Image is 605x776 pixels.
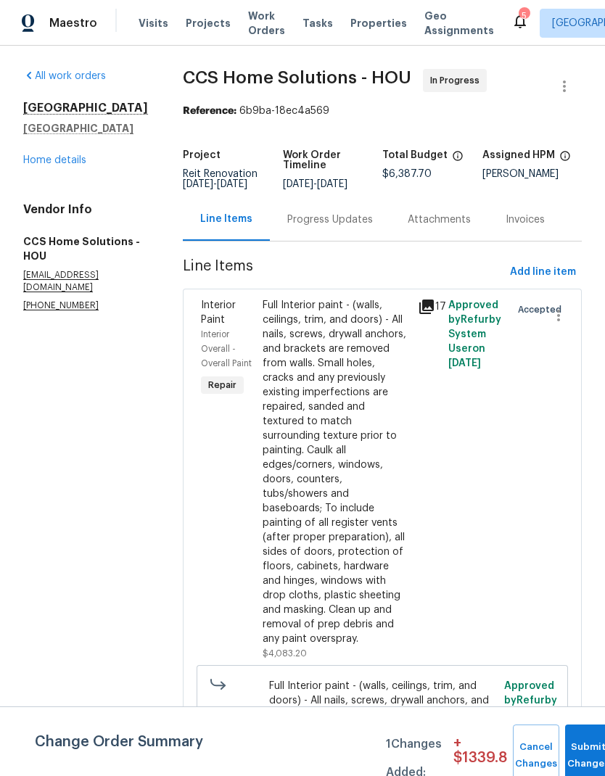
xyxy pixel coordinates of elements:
div: 17 [418,298,440,315]
span: The total cost of line items that have been proposed by Opendoor. This sum includes line items th... [452,150,464,169]
h4: Vendor Info [23,202,148,217]
span: - [183,179,247,189]
span: Tasks [302,18,333,28]
div: 6b9ba-18ec4a569 [183,104,582,118]
span: Cancel Changes [520,739,552,772]
span: Geo Assignments [424,9,494,38]
span: Accepted [518,302,567,317]
span: In Progress [430,73,485,88]
div: Invoices [506,212,545,227]
div: Full Interior paint - (walls, ceilings, trim, and doors) - All nails, screws, drywall anchors, an... [263,298,408,646]
div: Attachments [408,212,471,227]
span: [DATE] [448,358,481,368]
span: Properties [350,16,407,30]
span: Submit Changes [572,739,604,772]
span: Repair [202,378,242,392]
span: Work Orders [248,9,285,38]
span: Visits [139,16,168,30]
div: Progress Updates [287,212,373,227]
span: Add line item [510,263,576,281]
h5: Total Budget [382,150,448,160]
h5: Project [183,150,221,160]
h5: Assigned HPM [482,150,555,160]
span: $4,083.20 [263,649,307,658]
span: Interior Overall - Overall Paint [201,330,252,368]
span: [DATE] [317,179,347,189]
b: Reference: [183,106,236,116]
span: Line Items [183,259,504,286]
span: The hpm assigned to this work order. [559,150,571,169]
span: Projects [186,16,231,30]
span: Approved by Refurby System User on [448,300,501,368]
div: 5 [519,9,529,23]
a: All work orders [23,71,106,81]
h5: Work Order Timeline [283,150,383,170]
span: [DATE] [217,179,247,189]
span: [DATE] [183,179,213,189]
span: Maestro [49,16,97,30]
div: [PERSON_NAME] [482,169,583,179]
span: $6,387.70 [382,169,432,179]
a: Home details [23,155,86,165]
span: - [283,179,347,189]
h5: CCS Home Solutions - HOU [23,234,148,263]
button: Add line item [504,259,582,286]
span: Reit Renovation [183,169,258,189]
span: CCS Home Solutions - HOU [183,69,411,86]
div: Line Items [200,212,252,226]
span: Interior Paint [201,300,236,325]
span: Approved by Refurby System User on [504,681,574,735]
span: [DATE] [283,179,313,189]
